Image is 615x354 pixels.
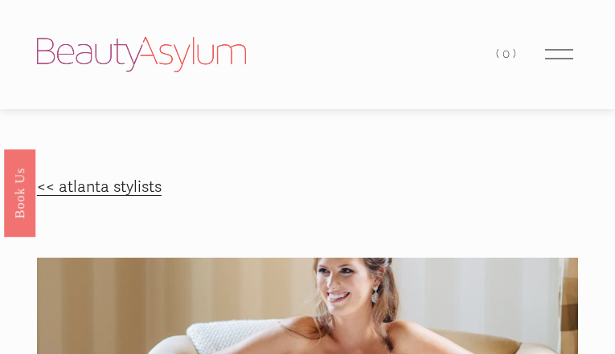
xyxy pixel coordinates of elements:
[502,47,513,61] span: 0
[37,177,162,197] a: << atlanta stylists
[4,149,35,236] a: Book Us
[496,47,502,61] span: (
[496,43,519,65] a: 0 items in cart
[513,47,519,61] span: )
[37,37,246,72] img: Beauty Asylum | Bridal Hair &amp; Makeup Charlotte &amp; Atlanta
